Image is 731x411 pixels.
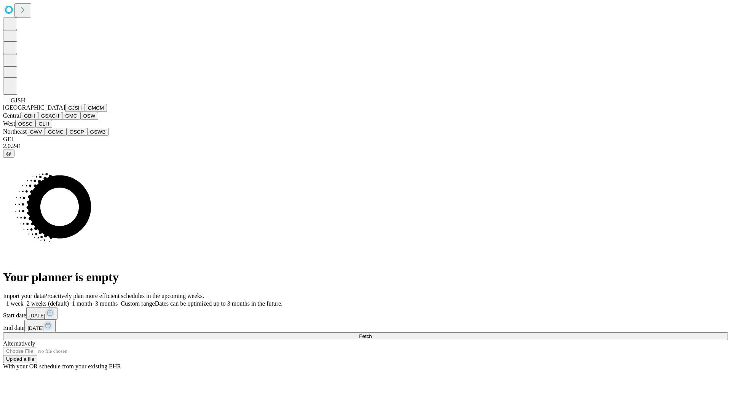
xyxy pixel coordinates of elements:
[38,112,62,120] button: GSACH
[85,104,107,112] button: GMCM
[6,300,24,307] span: 1 week
[65,104,85,112] button: GJSH
[3,340,35,347] span: Alternatively
[3,320,728,332] div: End date
[21,112,38,120] button: GBH
[3,355,37,363] button: Upload a file
[6,151,11,156] span: @
[44,293,204,299] span: Proactively plan more efficient schedules in the upcoming weeks.
[95,300,118,307] span: 3 months
[3,150,14,158] button: @
[72,300,92,307] span: 1 month
[3,112,21,119] span: Central
[15,120,36,128] button: OSSC
[3,120,15,127] span: West
[3,104,65,111] span: [GEOGRAPHIC_DATA]
[3,143,728,150] div: 2.0.241
[27,325,43,331] span: [DATE]
[3,363,121,370] span: With your OR schedule from your existing EHR
[3,332,728,340] button: Fetch
[121,300,155,307] span: Custom range
[3,307,728,320] div: Start date
[11,97,25,104] span: GJSH
[3,270,728,284] h1: Your planner is empty
[359,333,372,339] span: Fetch
[27,128,45,136] button: GWV
[26,307,57,320] button: [DATE]
[155,300,283,307] span: Dates can be optimized up to 3 months in the future.
[29,313,45,319] span: [DATE]
[67,128,87,136] button: OSCP
[24,320,56,332] button: [DATE]
[45,128,67,136] button: GCMC
[87,128,109,136] button: GSWB
[35,120,52,128] button: GLH
[80,112,99,120] button: OSW
[3,293,44,299] span: Import your data
[3,136,728,143] div: GEI
[3,128,27,135] span: Northeast
[27,300,69,307] span: 2 weeks (default)
[62,112,80,120] button: GMC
